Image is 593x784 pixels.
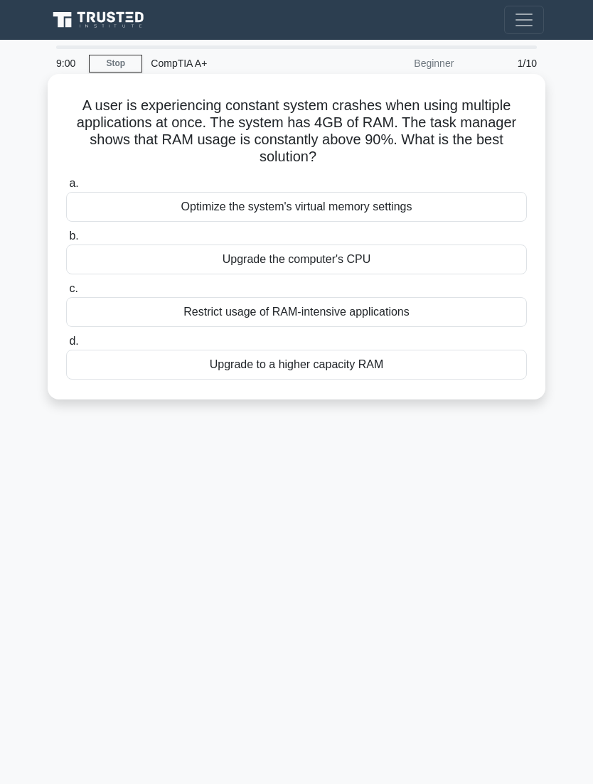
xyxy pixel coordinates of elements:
[69,230,78,242] span: b.
[69,177,78,189] span: a.
[65,97,528,166] h5: A user is experiencing constant system crashes when using multiple applications at once. The syst...
[338,49,462,77] div: Beginner
[462,49,545,77] div: 1/10
[66,297,527,327] div: Restrict usage of RAM-intensive applications
[48,49,89,77] div: 9:00
[66,192,527,222] div: Optimize the system's virtual memory settings
[66,350,527,380] div: Upgrade to a higher capacity RAM
[504,6,544,34] button: Toggle navigation
[69,335,78,347] span: d.
[142,49,338,77] div: CompTIA A+
[66,245,527,274] div: Upgrade the computer's CPU
[89,55,142,73] a: Stop
[69,282,78,294] span: c.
